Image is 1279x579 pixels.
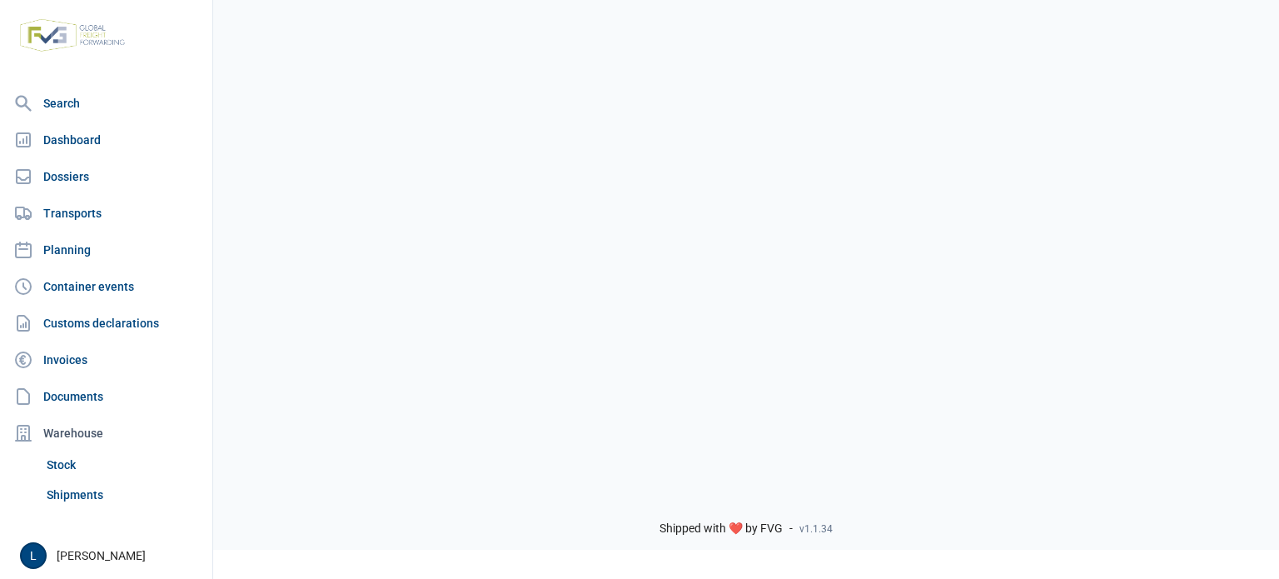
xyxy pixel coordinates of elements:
[40,450,206,480] a: Stock
[7,307,206,340] a: Customs declarations
[7,233,206,267] a: Planning
[7,417,206,450] div: Warehouse
[789,522,793,537] span: -
[20,542,47,569] button: L
[7,380,206,413] a: Documents
[13,12,132,58] img: FVG - Global freight forwarding
[7,197,206,230] a: Transports
[40,480,206,510] a: Shipments
[7,160,206,193] a: Dossiers
[799,522,833,536] span: v1.1.34
[7,123,206,157] a: Dashboard
[659,522,783,537] span: Shipped with ❤️ by FVG
[7,343,206,377] a: Invoices
[20,542,202,569] div: [PERSON_NAME]
[7,87,206,120] a: Search
[7,270,206,303] a: Container events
